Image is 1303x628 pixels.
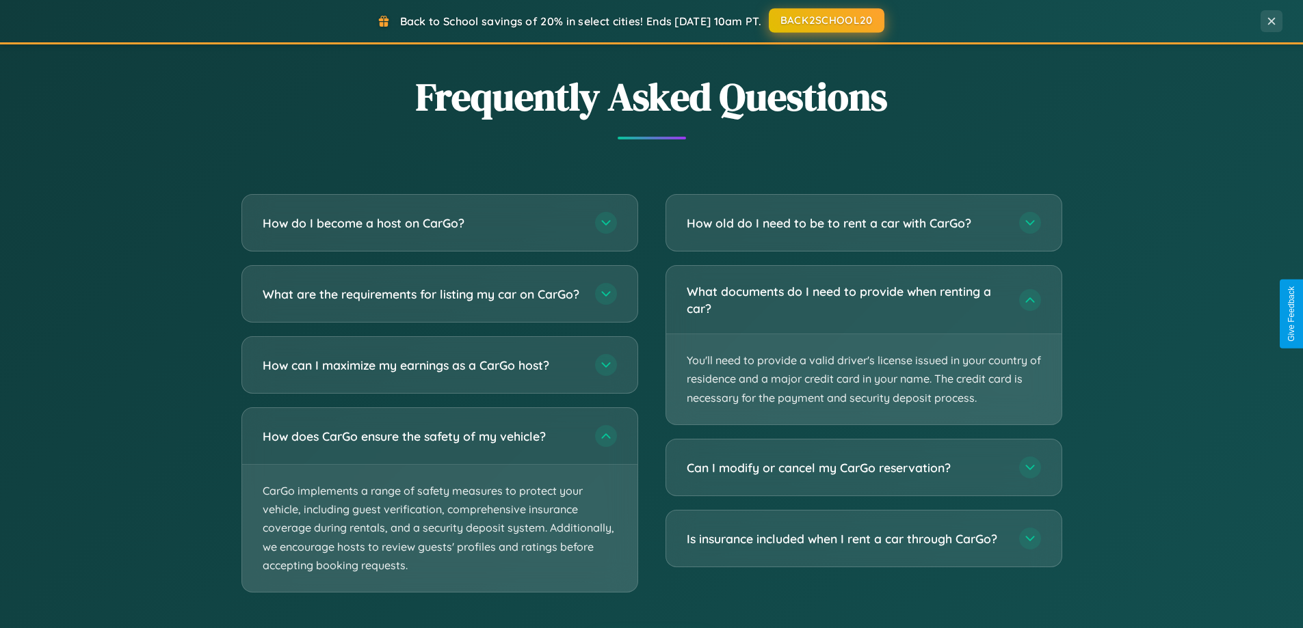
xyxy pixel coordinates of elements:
button: BACK2SCHOOL20 [769,8,884,33]
h3: How do I become a host on CarGo? [263,215,581,232]
p: You'll need to provide a valid driver's license issued in your country of residence and a major c... [666,334,1062,424]
h3: What are the requirements for listing my car on CarGo? [263,286,581,303]
span: Back to School savings of 20% in select cities! Ends [DATE] 10am PT. [400,14,761,28]
p: CarGo implements a range of safety measures to protect your vehicle, including guest verification... [242,465,637,592]
h3: How can I maximize my earnings as a CarGo host? [263,357,581,374]
h3: Is insurance included when I rent a car through CarGo? [687,530,1005,547]
h2: Frequently Asked Questions [241,70,1062,123]
h3: How does CarGo ensure the safety of my vehicle? [263,428,581,445]
h3: How old do I need to be to rent a car with CarGo? [687,215,1005,232]
div: Give Feedback [1287,286,1296,342]
h3: What documents do I need to provide when renting a car? [687,283,1005,316]
h3: Can I modify or cancel my CarGo reservation? [687,459,1005,476]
